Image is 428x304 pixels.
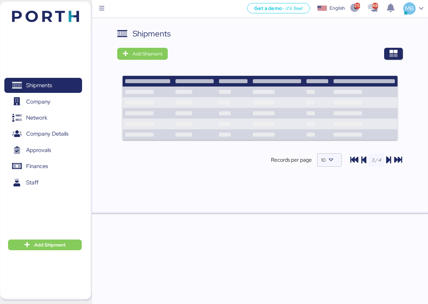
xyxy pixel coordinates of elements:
[4,175,82,190] a: Staff
[133,28,171,40] div: Shipments
[405,4,414,13] span: MB
[133,50,162,58] span: Add Shipment
[271,156,312,164] span: Records per page
[26,178,39,187] span: Staff
[26,161,48,171] span: Finances
[330,5,345,12] div: English
[26,129,68,139] span: Company Details
[4,159,82,174] a: Finances
[4,143,82,158] a: Approvals
[26,113,47,123] span: Network
[4,78,82,93] a: Shipments
[4,126,82,142] a: Company Details
[4,94,82,109] a: Company
[4,110,82,126] a: Network
[96,3,108,14] button: Menu
[8,240,82,250] button: Add Shipment
[117,48,168,60] button: Add Shipment
[26,97,51,107] span: Company
[34,241,66,249] span: Add Shipment
[368,153,384,167] input: 3 / 4
[26,81,52,90] span: Shipments
[26,145,51,155] span: Approvals
[321,157,326,163] span: 10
